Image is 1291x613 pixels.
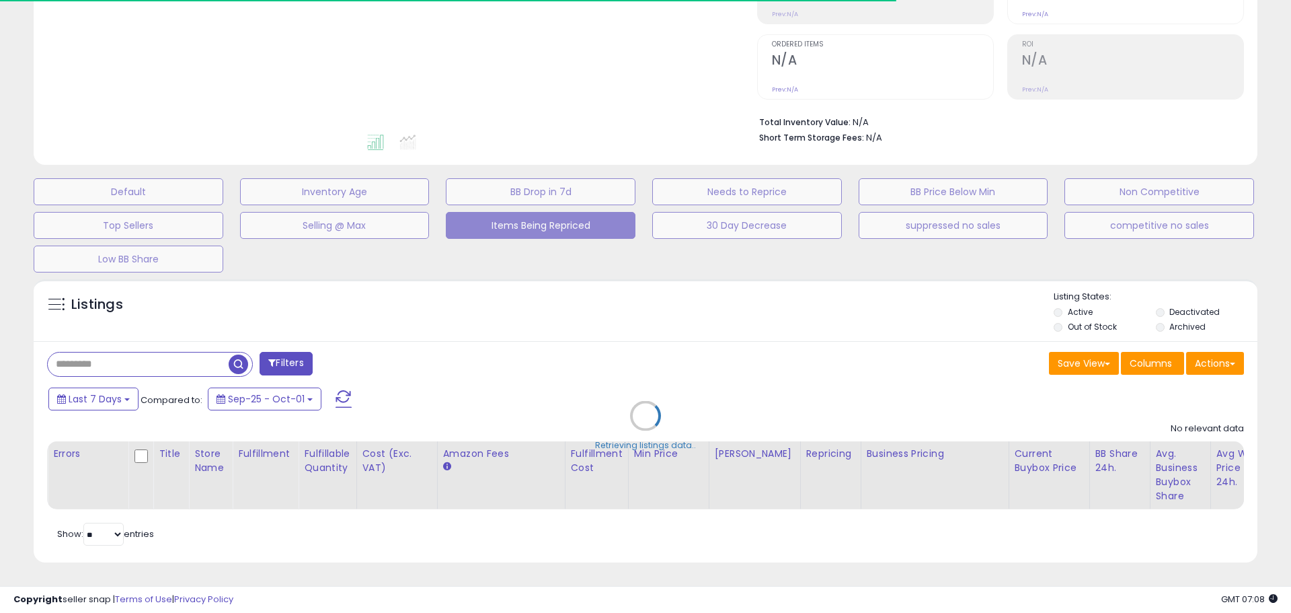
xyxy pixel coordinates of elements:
h2: N/A [772,52,993,71]
span: N/A [866,131,882,144]
button: competitive no sales [1064,212,1254,239]
button: suppressed no sales [859,212,1048,239]
button: Selling @ Max [240,212,430,239]
div: Retrieving listings data.. [595,439,696,452]
button: Default [34,178,223,205]
button: Top Sellers [34,212,223,239]
a: Privacy Policy [174,593,233,606]
button: Items Being Repriced [446,212,635,239]
h2: N/A [1022,52,1243,71]
a: Terms of Use [115,593,172,606]
small: Prev: N/A [1022,10,1048,18]
b: Short Term Storage Fees: [759,132,864,143]
button: BB Price Below Min [859,178,1048,205]
small: Prev: N/A [1022,85,1048,94]
strong: Copyright [13,593,63,606]
button: Inventory Age [240,178,430,205]
button: Needs to Reprice [652,178,842,205]
small: Prev: N/A [772,85,798,94]
small: Prev: N/A [772,10,798,18]
span: Ordered Items [772,41,993,48]
button: Non Competitive [1064,178,1254,205]
span: 2025-10-9 07:08 GMT [1221,593,1278,606]
button: BB Drop in 7d [446,178,635,205]
button: Low BB Share [34,246,223,273]
span: ROI [1022,41,1243,48]
b: Total Inventory Value: [759,116,851,128]
li: N/A [759,113,1234,129]
button: 30 Day Decrease [652,212,842,239]
div: seller snap | | [13,593,233,606]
